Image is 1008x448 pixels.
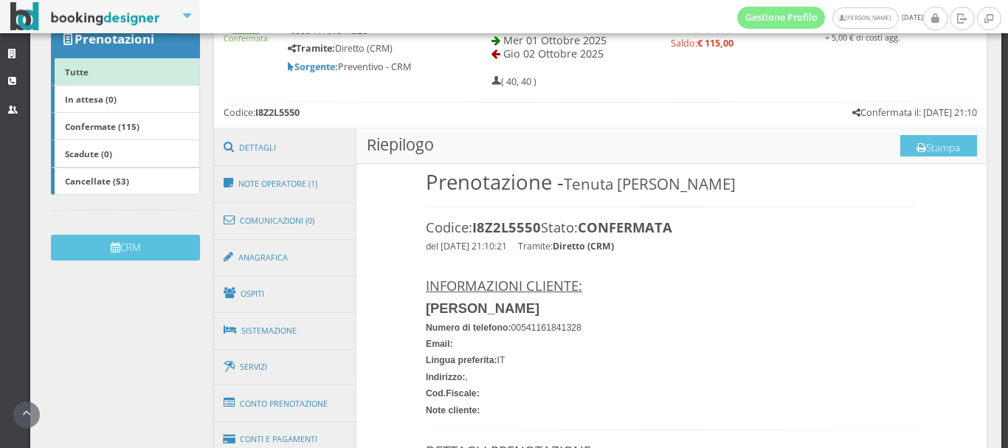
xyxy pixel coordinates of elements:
[825,32,900,43] small: + 5,00 € di costi agg.
[51,139,199,168] a: Scadute (0)
[65,120,139,132] b: Confermate (115)
[255,106,300,119] b: I8Z2L5550
[553,240,614,252] b: Diretto (CRM)
[503,33,607,47] span: Mer 01 Ottobre 2025
[214,385,357,423] a: Conto Prenotazione
[671,38,902,49] h5: Saldo:
[426,241,917,252] h4: del [DATE] 21:10:21 Tramite:
[288,61,441,72] h5: Preventivo - CRM
[214,165,357,203] a: Note Operatore (1)
[214,128,357,167] a: Dettagli
[65,175,129,187] b: Cancellate (53)
[51,112,199,140] a: Confermate (115)
[214,348,357,386] a: Servizi
[491,76,536,87] h5: ( 40, 40 )
[51,20,199,58] a: Prenotazioni 115
[65,66,89,77] b: Tutte
[426,300,539,316] b: [PERSON_NAME]
[426,355,497,365] b: Lingua preferita:
[65,148,112,159] b: Scadute (0)
[214,311,357,350] a: Sistemazione
[75,30,154,47] b: Prenotazioni
[51,85,199,113] a: In attesa (0)
[737,7,923,29] span: [DATE]
[426,372,466,382] b: Indirizzo:
[10,2,160,31] img: BookingDesigner.com
[288,25,441,36] h5: 00541161841328
[65,93,117,105] b: In attesa (0)
[214,201,357,240] a: Comunicazioni (0)
[426,355,505,365] font: IT
[356,128,987,165] h3: Riepilogo
[224,107,300,118] h5: Codice:
[697,37,733,49] strong: € 115,00
[426,323,581,333] font: 00541161841328
[832,7,898,29] a: [PERSON_NAME]
[214,275,357,313] a: Ospiti
[503,46,604,61] span: Gio 02 Ottobre 2025
[737,7,826,29] a: Gestione Profilo
[288,42,335,55] b: Tramite:
[51,168,199,196] a: Cancellate (53)
[51,58,199,86] a: Tutte
[426,372,468,382] font: ,
[426,323,511,333] b: Numero di telefono:
[288,43,441,54] h5: Diretto (CRM)
[852,107,977,118] h5: Confermata il: [DATE] 21:10
[426,219,917,235] h3: Codice: Stato:
[578,218,672,236] span: CONFERMATA
[900,135,977,157] button: Stampa
[426,276,582,294] u: INFORMAZIONI CLIENTE:
[51,235,199,261] button: CRM
[426,405,480,416] span: Note cliente:
[288,61,338,73] b: Sorgente:
[426,170,917,194] h1: Prenotazione -
[472,218,541,236] b: I8Z2L5550
[426,388,480,399] b: Cod.Fiscale:
[564,173,736,194] small: Tenuta [PERSON_NAME]
[426,339,453,349] b: Email:
[214,238,357,277] a: Anagrafica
